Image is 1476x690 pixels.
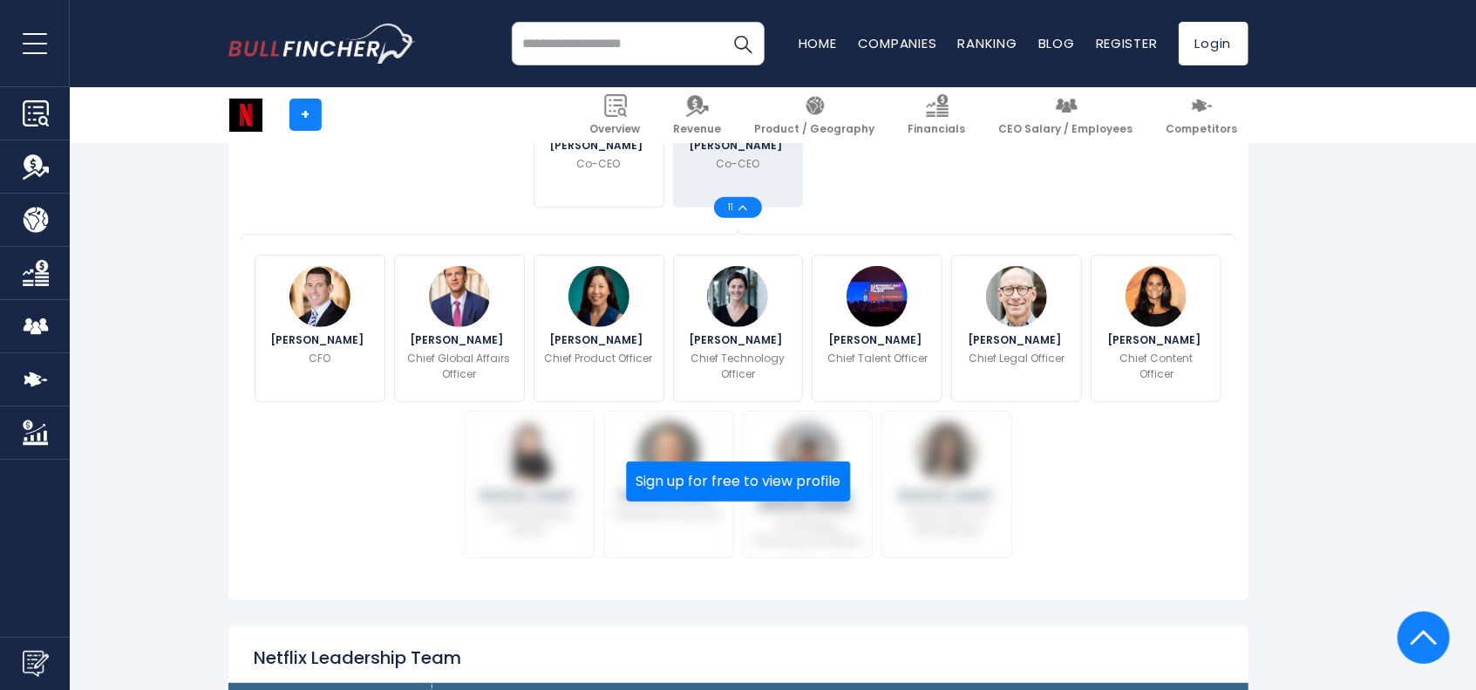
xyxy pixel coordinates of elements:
[568,266,629,327] img: Eunice Kim
[968,335,1066,345] span: [PERSON_NAME]
[1126,266,1187,327] img: Bela Bajaria
[916,422,977,483] img: Maria Ferreras
[1107,335,1206,345] span: [PERSON_NAME]
[812,255,942,402] a: Sergio Ezama [PERSON_NAME] Chief Talent Officer
[663,87,732,143] a: Revenue
[603,411,734,558] a: Alain Tascan [PERSON_NAME] President Of Games
[309,351,330,366] p: CFO
[799,34,837,52] a: Home
[405,351,514,382] p: Chief Global Affairs Officer
[728,203,738,212] span: 11
[777,422,838,483] img: Pablo Perez De Rosso
[755,122,875,136] span: Product / Geography
[475,507,583,538] p: Chief Marketing Officer
[1096,34,1158,52] a: Register
[754,491,862,512] span: [PERSON_NAME] [PERSON_NAME]
[228,24,416,64] img: bullfincher logo
[828,335,927,345] span: [PERSON_NAME]
[893,507,1001,538] p: Global Head of Partnerships
[289,266,350,327] img: Spencer Neumann
[999,122,1133,136] span: CEO Salary / Employees
[951,255,1082,402] a: David Hyman [PERSON_NAME] Chief Legal Officer
[270,335,369,345] span: [PERSON_NAME]
[289,99,322,131] a: +
[673,255,804,402] a: Elizabeth Stone [PERSON_NAME] Chief Technology Officer
[545,351,653,366] p: Chief Product Officer
[716,156,759,172] p: Co-CEO
[827,351,928,366] p: Chief Talent Officer
[228,24,416,64] a: Go to homepage
[674,122,722,136] span: Revenue
[429,266,490,327] img: Clete Willems
[394,255,525,402] a: Clete Willems [PERSON_NAME] Chief Global Affairs Officer
[958,34,1017,52] a: Ranking
[986,266,1047,327] img: David Hyman
[1167,122,1238,136] span: Competitors
[908,122,966,136] span: Financials
[858,34,937,52] a: Companies
[1102,351,1210,382] p: Chief Content Officer
[707,266,768,327] img: Elizabeth Stone
[1038,34,1075,52] a: Blog
[590,122,641,136] span: Overview
[898,87,976,143] a: Financials
[881,411,1012,558] a: Maria Ferreras [PERSON_NAME] Global Head of Partnerships
[721,22,765,65] button: Search
[549,335,648,345] span: [PERSON_NAME]
[969,351,1064,366] p: Chief Legal Officer
[743,411,874,558] a: Pablo Perez De Rosso [PERSON_NAME] [PERSON_NAME] VP, Strategy, Planning & Analysis
[673,60,804,208] a: Greg Peters [PERSON_NAME] Co-CEO 11
[410,335,508,345] span: [PERSON_NAME]
[534,255,664,402] a: Eunice Kim [PERSON_NAME] Chief Product Officer
[464,411,595,558] a: Marian Lee Dicus [PERSON_NAME] Chief Marketing Officer
[689,335,787,345] span: [PERSON_NAME]
[989,87,1144,143] a: CEO Salary / Employees
[1091,255,1221,402] a: Bela Bajaria [PERSON_NAME] Chief Content Officer
[626,461,850,502] button: Sign up for free to view profile
[684,351,792,382] p: Chief Technology Officer
[847,266,908,327] img: Sergio Ezama
[616,507,721,523] p: President Of Games
[480,491,578,502] span: [PERSON_NAME]
[689,140,787,151] span: [PERSON_NAME]
[499,422,560,483] img: Marian Lee Dicus
[638,422,699,483] img: Alain Tascan
[229,99,262,132] img: NFLX logo
[745,87,886,143] a: Product / Geography
[577,156,621,172] p: Co-CEO
[255,646,462,669] h2: Netflix Leadership Team
[1179,22,1248,65] a: Login
[754,517,862,549] p: VP, Strategy, Planning & Analysis
[1156,87,1248,143] a: Competitors
[619,491,718,502] span: [PERSON_NAME]
[898,491,996,502] span: [PERSON_NAME]
[255,255,385,402] a: Spencer Neumann [PERSON_NAME] CFO
[580,87,651,143] a: Overview
[549,140,648,151] span: [PERSON_NAME]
